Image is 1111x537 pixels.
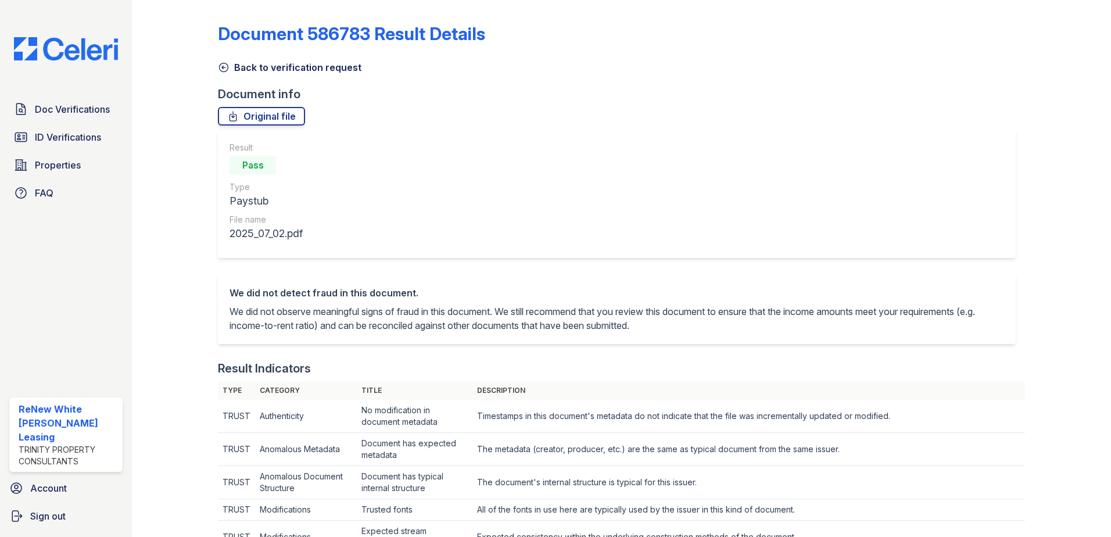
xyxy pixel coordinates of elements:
td: Modifications [255,499,356,521]
span: Sign out [30,509,66,523]
a: Sign out [5,504,127,528]
td: TRUST [218,499,255,521]
td: Authenticity [255,400,356,433]
div: Result [230,142,303,153]
a: Back to verification request [218,60,361,74]
a: Account [5,477,127,500]
div: We did not detect fraud in this document. [230,286,1004,300]
td: No modification in document metadata [357,400,473,433]
img: CE_Logo_Blue-a8612792a0a2168367f1c8372b55b34899dd931a85d93a1a3d3e32e68fde9ad4.png [5,37,127,60]
td: The document's internal structure is typical for this issuer. [472,466,1025,499]
div: ReNew White [PERSON_NAME] Leasing [19,402,118,444]
td: Anomalous Metadata [255,433,356,466]
td: Trusted fonts [357,499,473,521]
span: FAQ [35,186,53,200]
div: Pass [230,156,276,174]
div: Trinity Property Consultants [19,444,118,467]
div: Paystub [230,193,303,209]
a: Original file [218,107,305,126]
div: Type [230,181,303,193]
a: Doc Verifications [9,98,123,121]
th: Description [472,381,1025,400]
td: Document has expected metadata [357,433,473,466]
span: Account [30,481,67,495]
a: FAQ [9,181,123,205]
th: Title [357,381,473,400]
a: Properties [9,153,123,177]
td: Document has typical internal structure [357,466,473,499]
p: We did not observe meaningful signs of fraud in this document. We still recommend that you review... [230,305,1004,332]
div: Result Indicators [218,360,311,377]
th: Category [255,381,356,400]
span: Doc Verifications [35,102,110,116]
td: Timestamps in this document's metadata do not indicate that the file was incrementally updated or... [472,400,1025,433]
td: The metadata (creator, producer, etc.) are the same as typical document from the same issuer. [472,433,1025,466]
a: Document 586783 Result Details [218,23,485,44]
div: 2025_07_02.pdf [230,225,303,242]
span: ID Verifications [35,130,101,144]
td: TRUST [218,400,255,433]
span: Properties [35,158,81,172]
div: File name [230,214,303,225]
a: ID Verifications [9,126,123,149]
td: TRUST [218,466,255,499]
td: TRUST [218,433,255,466]
td: Anomalous Document Structure [255,466,356,499]
div: Document info [218,86,1025,102]
td: All of the fonts in use here are typically used by the issuer in this kind of document. [472,499,1025,521]
th: Type [218,381,255,400]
